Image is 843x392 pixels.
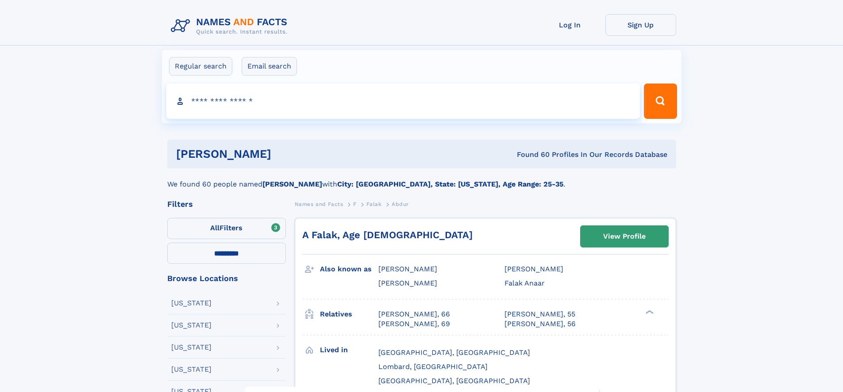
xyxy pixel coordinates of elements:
[166,84,640,119] input: search input
[167,274,286,282] div: Browse Locations
[605,14,676,36] a: Sign Up
[171,300,212,307] div: [US_STATE]
[378,377,530,385] span: [GEOGRAPHIC_DATA], [GEOGRAPHIC_DATA]
[320,343,378,358] h3: Lived in
[504,265,563,273] span: [PERSON_NAME]
[320,307,378,322] h3: Relatives
[167,14,295,38] img: Logo Names and Facts
[504,309,575,319] a: [PERSON_NAME], 55
[167,200,286,208] div: Filters
[366,201,381,207] span: Falak
[167,168,676,190] div: We found 60 people named with .
[378,319,450,329] a: [PERSON_NAME], 69
[394,150,667,160] div: Found 60 Profiles In Our Records Database
[378,348,530,357] span: [GEOGRAPHIC_DATA], [GEOGRAPHIC_DATA]
[337,180,563,188] b: City: [GEOGRAPHIC_DATA], State: [US_STATE], Age Range: 25-35
[581,226,668,247] a: View Profile
[171,366,212,373] div: [US_STATE]
[643,309,654,315] div: ❯
[353,201,357,207] span: F
[262,180,322,188] b: [PERSON_NAME]
[320,262,378,277] h3: Also known as
[295,198,343,209] a: Names and Facts
[210,224,219,232] span: All
[378,265,437,273] span: [PERSON_NAME]
[644,84,677,119] button: Search Button
[176,148,394,160] h1: [PERSON_NAME]
[378,309,450,319] a: [PERSON_NAME], 66
[504,319,576,329] a: [PERSON_NAME], 56
[167,218,286,239] label: Filters
[603,226,646,247] div: View Profile
[378,279,437,287] span: [PERSON_NAME]
[378,362,488,371] span: Lombard, [GEOGRAPHIC_DATA]
[535,14,605,36] a: Log In
[242,57,297,76] label: Email search
[504,279,545,287] span: Falak Anaar
[392,201,409,207] span: Abdur
[353,198,357,209] a: F
[171,322,212,329] div: [US_STATE]
[366,198,381,209] a: Falak
[302,229,473,240] a: A Falak, Age [DEMOGRAPHIC_DATA]
[169,57,232,76] label: Regular search
[171,344,212,351] div: [US_STATE]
